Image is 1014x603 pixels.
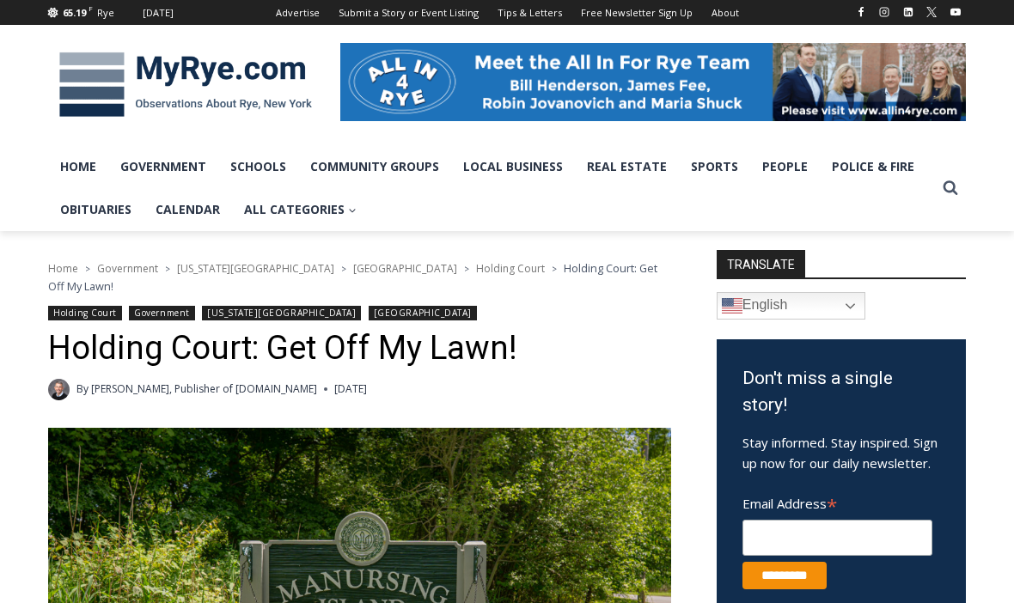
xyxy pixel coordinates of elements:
a: Government [108,145,218,188]
a: Facebook [851,2,871,22]
a: Real Estate [575,145,679,188]
span: > [552,263,557,275]
label: Email Address [742,486,932,517]
div: Rye [97,5,114,21]
a: English [717,292,865,320]
a: [PERSON_NAME], Publisher of [DOMAIN_NAME] [91,381,317,396]
div: [DATE] [143,5,174,21]
a: [GEOGRAPHIC_DATA] [369,306,477,320]
a: Author image [48,379,70,400]
span: > [341,263,346,275]
nav: Primary Navigation [48,145,935,232]
span: 65.19 [63,6,86,19]
button: View Search Form [935,173,966,204]
a: People [750,145,820,188]
a: All Categories [232,188,369,231]
strong: TRANSLATE [717,250,805,277]
a: Calendar [144,188,232,231]
img: MyRye.com [48,40,323,130]
span: > [165,263,170,275]
span: Holding Court: Get Off My Lawn! [48,260,657,293]
img: en [722,295,742,316]
span: All Categories [244,200,357,219]
a: YouTube [945,2,966,22]
span: By [76,381,89,397]
a: Instagram [874,2,895,22]
a: Home [48,145,108,188]
a: Linkedin [898,2,919,22]
time: [DATE] [334,381,367,397]
h3: Don't miss a single story! [742,365,940,419]
a: Holding Court [476,261,545,276]
nav: Breadcrumbs [48,259,671,295]
a: [US_STATE][GEOGRAPHIC_DATA] [177,261,334,276]
a: Obituaries [48,188,144,231]
span: F [89,3,93,13]
a: Sports [679,145,750,188]
a: Schools [218,145,298,188]
a: Police & Fire [820,145,926,188]
a: Home [48,261,78,276]
a: [GEOGRAPHIC_DATA] [353,261,457,276]
p: Stay informed. Stay inspired. Sign up now for our daily newsletter. [742,432,940,473]
h1: Holding Court: Get Off My Lawn! [48,329,671,368]
a: Government [97,261,158,276]
a: Holding Court [48,306,122,320]
span: > [464,263,469,275]
a: X [921,2,942,22]
a: Government [129,306,194,320]
a: [US_STATE][GEOGRAPHIC_DATA] [202,306,361,320]
a: Community Groups [298,145,451,188]
img: All in for Rye [340,43,966,120]
span: > [85,263,90,275]
a: Local Business [451,145,575,188]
